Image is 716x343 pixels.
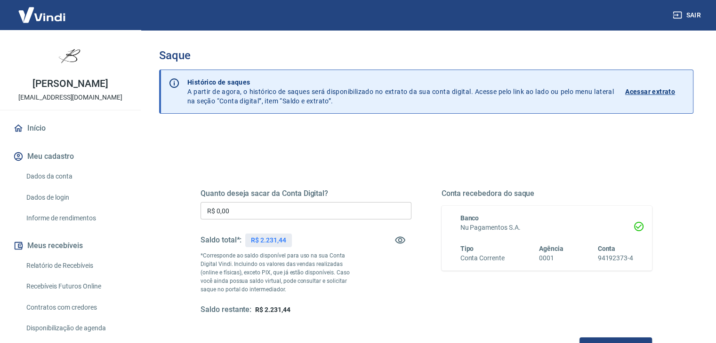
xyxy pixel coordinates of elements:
h3: Saque [159,49,693,62]
h5: Quanto deseja sacar da Conta Digital? [201,189,411,198]
p: [EMAIL_ADDRESS][DOMAIN_NAME] [18,93,122,102]
span: R$ 2.231,44 [255,306,290,313]
a: Recebíveis Futuros Online [23,277,129,296]
span: Agência [539,245,563,252]
span: Conta [597,245,615,252]
p: *Corresponde ao saldo disponível para uso na sua Conta Digital Vindi. Incluindo os valores das ve... [201,251,359,294]
a: Informe de rendimentos [23,209,129,228]
a: Relatório de Recebíveis [23,256,129,275]
h6: Conta Corrente [460,253,505,263]
p: A partir de agora, o histórico de saques será disponibilizado no extrato da sua conta digital. Ac... [187,78,614,106]
img: Vindi [11,0,72,29]
a: Contratos com credores [23,298,129,317]
h6: 0001 [539,253,563,263]
p: [PERSON_NAME] [32,79,108,89]
button: Sair [671,7,705,24]
p: R$ 2.231,44 [251,235,286,245]
h5: Conta recebedora do saque [442,189,652,198]
a: Disponibilização de agenda [23,319,129,338]
a: Acessar extrato [625,78,685,106]
span: Tipo [460,245,474,252]
span: Banco [460,214,479,222]
button: Meus recebíveis [11,235,129,256]
h6: Nu Pagamentos S.A. [460,223,634,233]
p: Acessar extrato [625,87,675,96]
a: Início [11,118,129,139]
a: Dados da conta [23,167,129,186]
button: Meu cadastro [11,146,129,167]
h5: Saldo total*: [201,235,241,245]
img: 86eb4535-737a-48ea-8c7a-87baa88bb4c4.jpeg [52,38,89,75]
h6: 94192373-4 [597,253,633,263]
a: Dados de login [23,188,129,207]
h5: Saldo restante: [201,305,251,315]
p: Histórico de saques [187,78,614,87]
